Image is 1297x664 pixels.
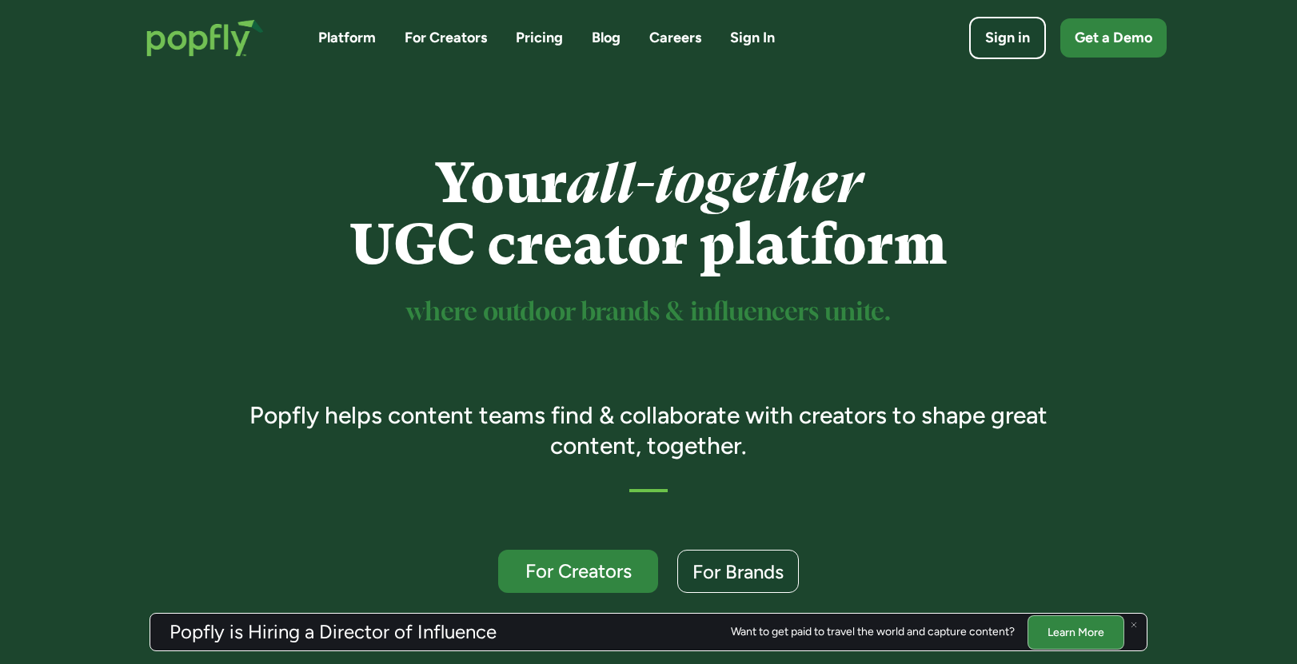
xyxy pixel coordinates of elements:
[1060,18,1167,58] a: Get a Demo
[567,151,862,216] em: all-together
[130,3,280,73] a: home
[1028,614,1124,649] a: Learn More
[170,622,497,642] h3: Popfly is Hiring a Director of Influence
[731,626,1015,638] div: Want to get paid to travel the world and capture content?
[406,300,891,325] sup: where outdoor brands & influencers unite.
[318,28,376,48] a: Platform
[969,17,1046,59] a: Sign in
[405,28,487,48] a: For Creators
[592,28,621,48] a: Blog
[649,28,701,48] a: Careers
[677,550,799,593] a: For Brands
[692,562,784,582] div: For Brands
[498,550,658,593] a: For Creators
[227,400,1071,460] h3: Popfly helps content teams find & collaborate with creators to shape great content, together.
[730,28,775,48] a: Sign In
[227,153,1071,276] h1: Your UGC creator platform
[1075,28,1152,48] div: Get a Demo
[513,561,644,581] div: For Creators
[985,28,1030,48] div: Sign in
[516,28,563,48] a: Pricing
